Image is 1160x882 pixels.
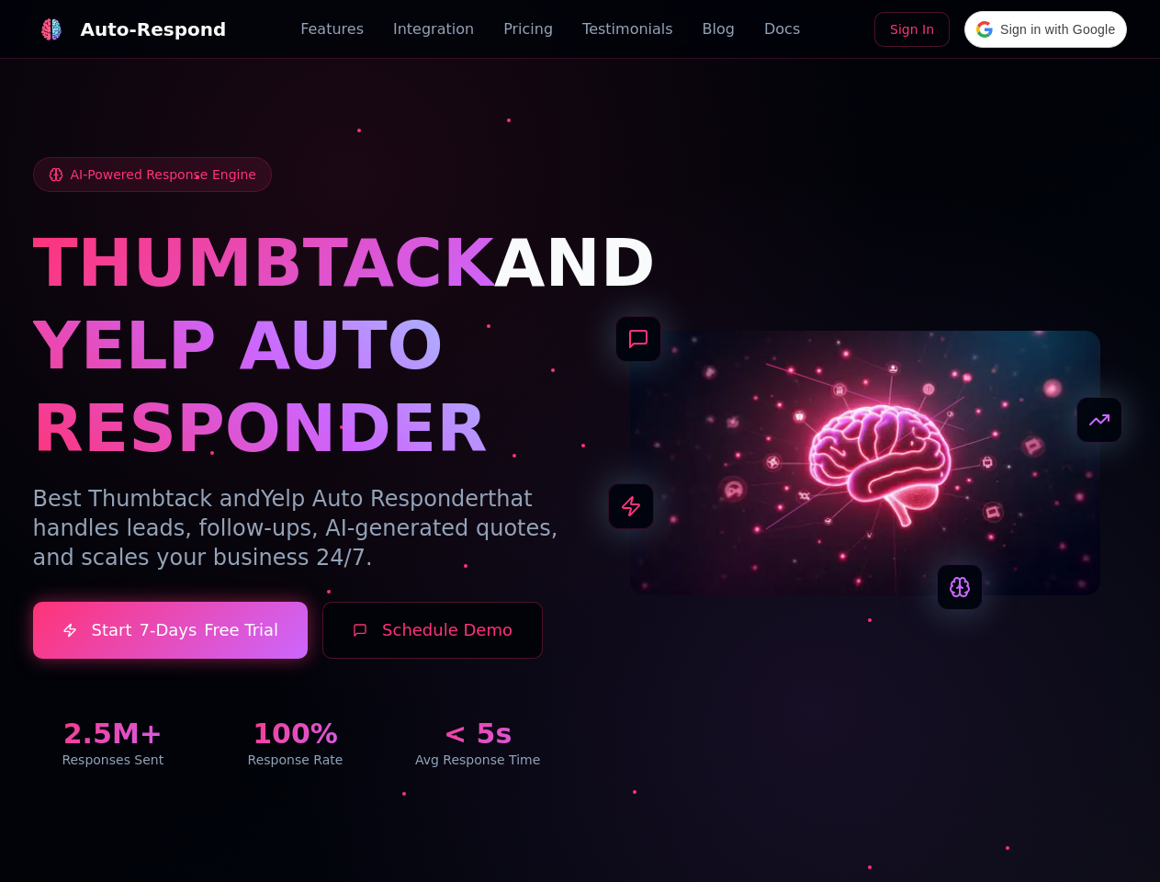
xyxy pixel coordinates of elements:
[503,18,553,40] a: Pricing
[215,751,376,769] div: Response Rate
[322,602,543,659] button: Schedule Demo
[630,331,1100,595] img: AI Neural Network Brain
[964,11,1127,48] div: Sign in with Google
[393,18,474,40] a: Integration
[71,165,256,184] span: AI-Powered Response Engine
[494,224,656,301] span: AND
[703,18,735,40] a: Blog
[398,751,558,769] div: Avg Response Time
[33,751,194,769] div: Responses Sent
[139,617,197,643] span: 7-Days
[33,602,309,659] a: Start7-DaysFree Trial
[40,18,62,40] img: logo.svg
[261,486,488,512] span: Yelp Auto Responder
[764,18,800,40] a: Docs
[300,18,364,40] a: Features
[33,11,227,48] a: Auto-Respond
[582,18,673,40] a: Testimonials
[33,224,494,301] span: THUMBTACK
[81,17,227,42] div: Auto-Respond
[33,304,558,469] h1: YELP AUTO RESPONDER
[215,718,376,751] div: 100%
[1000,20,1115,40] span: Sign in with Google
[955,46,1136,86] iframe: Sign in with Google Button
[398,718,558,751] div: < 5s
[33,718,194,751] div: 2.5M+
[874,12,950,47] a: Sign In
[33,484,558,572] p: Best Thumbtack and that handles leads, follow-ups, AI-generated quotes, and scales your business ...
